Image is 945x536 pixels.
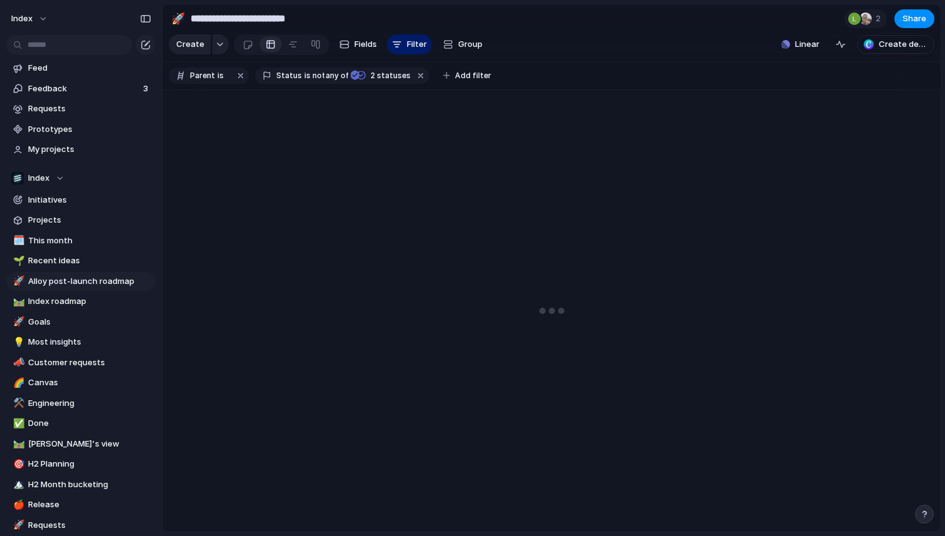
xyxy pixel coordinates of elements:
[455,70,491,81] span: Add filter
[11,336,24,348] button: 💡
[168,9,188,29] button: 🚀
[6,272,156,291] a: 🚀Alloy post-launch roadmap
[28,255,151,267] span: Recent ideas
[11,235,24,247] button: 🗓️
[6,435,156,453] a: 🛤️[PERSON_NAME]'s view
[407,38,427,51] span: Filter
[28,397,151,410] span: Engineering
[11,356,24,369] button: 📣
[11,377,24,389] button: 🌈
[902,13,926,25] span: Share
[13,233,22,248] div: 🗓️
[13,355,22,370] div: 📣
[28,172,49,185] span: Index
[11,316,24,328] button: 🚀
[11,255,24,267] button: 🌱
[367,70,411,81] span: statuses
[6,231,156,250] a: 🗓️This month
[13,457,22,472] div: 🎯
[28,498,151,511] span: Release
[6,211,156,230] a: Projects
[6,414,156,433] a: ✅Done
[6,169,156,188] button: Index
[6,313,156,331] div: 🚀Goals
[6,251,156,270] a: 🌱Recent ideas
[387,34,432,54] button: Filter
[169,34,211,54] button: Create
[28,103,151,115] span: Requests
[11,519,24,532] button: 🚀
[28,235,151,247] span: This month
[6,475,156,494] div: 🏔️H2 Month bucketing
[13,477,22,492] div: 🏔️
[857,35,934,54] button: Create deck
[6,79,156,98] a: Feedback3
[6,292,156,311] a: 🛤️Index roadmap
[11,13,32,25] span: Index
[28,438,151,450] span: [PERSON_NAME]'s view
[28,458,151,470] span: H2 Planning
[795,38,819,51] span: Linear
[215,69,226,83] button: is
[11,275,24,288] button: 🚀
[6,455,156,473] a: 🎯H2 Planning
[190,70,215,81] span: Parent
[354,38,377,51] span: Fields
[776,35,824,54] button: Linear
[879,38,927,51] span: Create deck
[6,59,156,78] a: Feed
[894,9,934,28] button: Share
[143,83,151,95] span: 3
[13,498,22,512] div: 🍎
[436,67,499,84] button: Add filter
[28,62,151,74] span: Feed
[334,34,382,54] button: Fields
[302,69,351,83] button: isnotany of
[6,9,54,29] button: Index
[6,495,156,514] div: 🍎Release
[276,70,302,81] span: Status
[28,143,151,156] span: My projects
[11,478,24,491] button: 🏔️
[311,70,324,81] span: not
[6,99,156,118] a: Requests
[28,519,151,532] span: Requests
[13,254,22,268] div: 🌱
[11,417,24,430] button: ✅
[11,397,24,410] button: ⚒️
[28,336,151,348] span: Most insights
[28,377,151,389] span: Canvas
[6,516,156,535] a: 🚀Requests
[6,373,156,392] a: 🌈Canvas
[13,295,22,309] div: 🛤️
[11,295,24,308] button: 🛤️
[11,458,24,470] button: 🎯
[28,316,151,328] span: Goals
[6,394,156,413] div: ⚒️Engineering
[13,335,22,350] div: 💡
[6,353,156,372] a: 📣Customer requests
[13,437,22,451] div: 🛤️
[324,70,349,81] span: any of
[217,70,224,81] span: is
[176,38,204,51] span: Create
[11,498,24,511] button: 🍎
[6,120,156,139] a: Prototypes
[349,69,413,83] button: 2 statuses
[6,333,156,351] a: 💡Most insights
[13,417,22,431] div: ✅
[6,140,156,159] a: My projects
[13,396,22,410] div: ⚒️
[28,356,151,369] span: Customer requests
[458,38,482,51] span: Group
